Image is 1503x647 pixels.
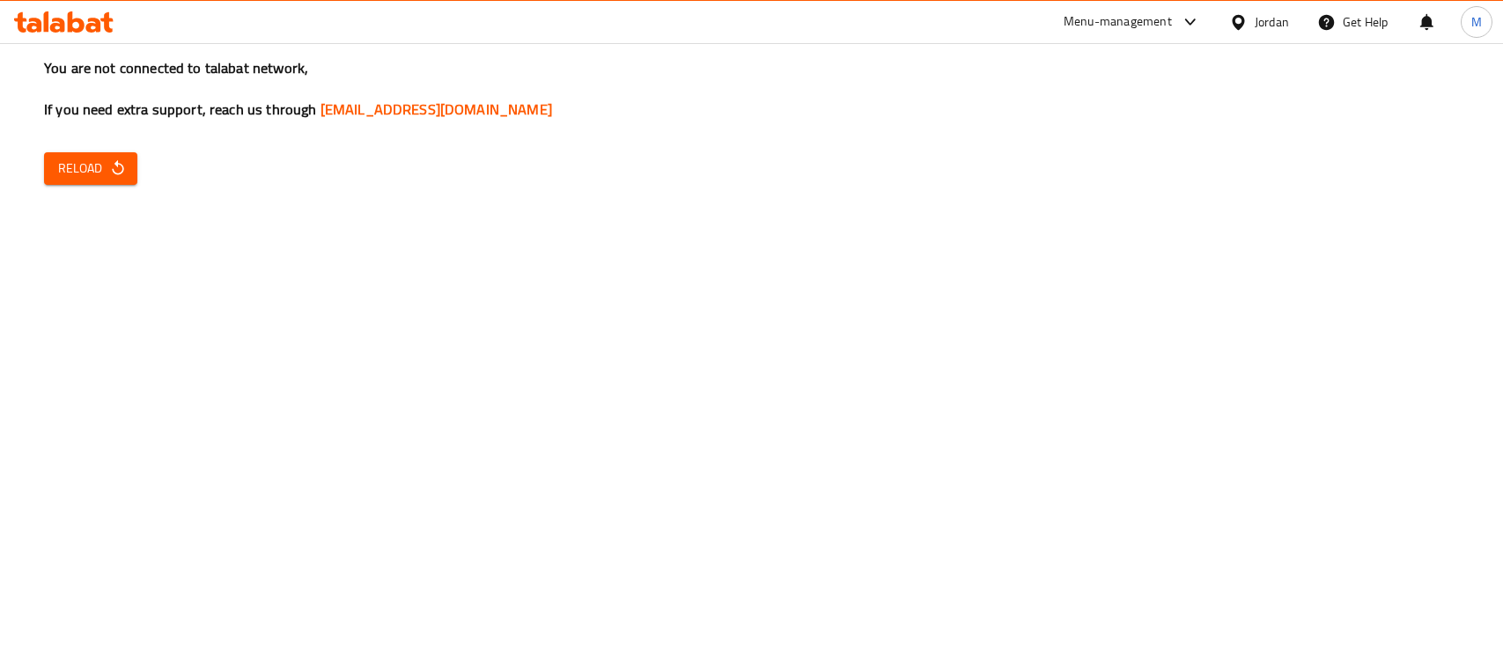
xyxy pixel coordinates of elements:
[44,152,137,185] button: Reload
[1064,11,1172,33] div: Menu-management
[1471,12,1482,32] span: M
[1255,12,1289,32] div: Jordan
[320,96,552,122] a: [EMAIL_ADDRESS][DOMAIN_NAME]
[44,58,1459,120] h3: You are not connected to talabat network, If you need extra support, reach us through
[58,158,123,180] span: Reload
